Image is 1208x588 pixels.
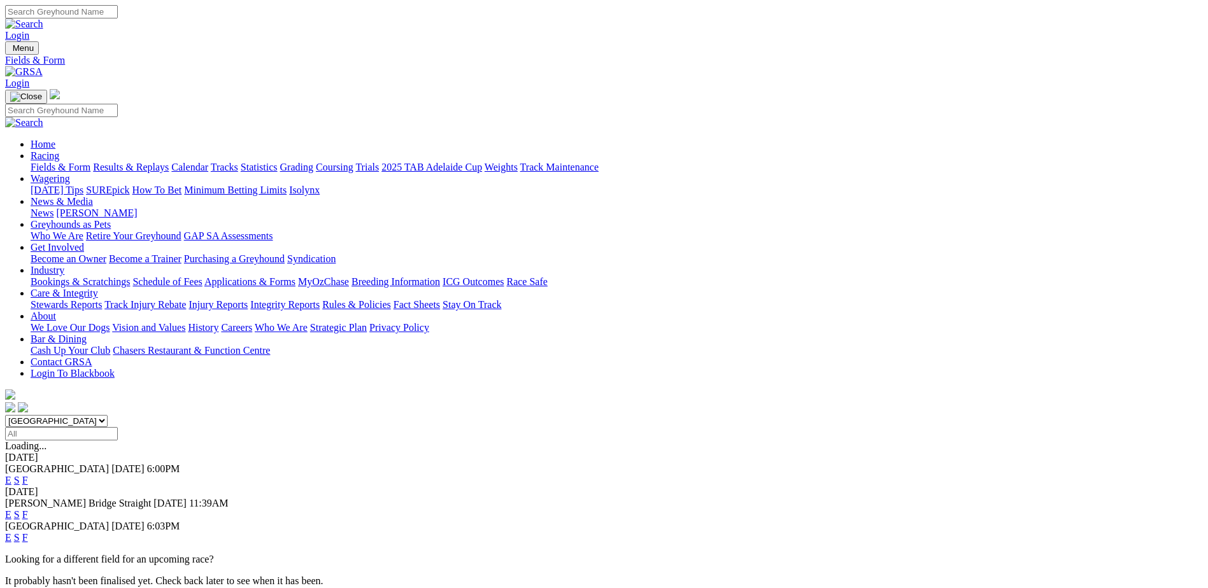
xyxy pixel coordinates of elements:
[5,5,118,18] input: Search
[5,66,43,78] img: GRSA
[31,253,106,264] a: Become an Owner
[31,207,53,218] a: News
[31,150,59,161] a: Racing
[5,55,1203,66] a: Fields & Form
[31,139,55,150] a: Home
[184,185,287,195] a: Minimum Betting Limits
[10,92,42,102] img: Close
[443,276,504,287] a: ICG Outcomes
[5,90,47,104] button: Toggle navigation
[310,322,367,333] a: Strategic Plan
[14,532,20,543] a: S
[31,276,130,287] a: Bookings & Scratchings
[93,162,169,172] a: Results & Replays
[5,498,151,508] span: [PERSON_NAME] Bridge Straight
[31,230,1203,242] div: Greyhounds as Pets
[132,276,202,287] a: Schedule of Fees
[5,554,1203,565] p: Looking for a different field for an upcoming race?
[394,299,440,310] a: Fact Sheets
[5,440,46,451] span: Loading...
[31,253,1203,265] div: Get Involved
[50,89,60,99] img: logo-grsa-white.png
[31,299,102,310] a: Stewards Reports
[31,333,87,344] a: Bar & Dining
[31,311,56,321] a: About
[5,463,109,474] span: [GEOGRAPHIC_DATA]
[5,389,15,400] img: logo-grsa-white.png
[287,253,336,264] a: Syndication
[241,162,278,172] a: Statistics
[189,498,229,508] span: 11:39AM
[104,299,186,310] a: Track Injury Rebate
[31,173,70,184] a: Wagering
[316,162,353,172] a: Coursing
[109,253,181,264] a: Become a Trainer
[132,185,182,195] a: How To Bet
[14,475,20,486] a: S
[31,265,64,276] a: Industry
[31,276,1203,288] div: Industry
[5,117,43,129] img: Search
[31,368,115,379] a: Login To Blackbook
[184,253,285,264] a: Purchasing a Greyhound
[31,322,1203,333] div: About
[5,452,1203,463] div: [DATE]
[352,276,440,287] a: Breeding Information
[111,463,145,474] span: [DATE]
[255,322,308,333] a: Who We Are
[22,509,28,520] a: F
[147,521,180,531] span: 6:03PM
[520,162,599,172] a: Track Maintenance
[31,207,1203,219] div: News & Media
[171,162,208,172] a: Calendar
[5,427,118,440] input: Select date
[31,288,98,298] a: Care & Integrity
[112,322,185,333] a: Vision and Values
[5,532,11,543] a: E
[369,322,429,333] a: Privacy Policy
[506,276,547,287] a: Race Safe
[31,162,1203,173] div: Racing
[221,322,252,333] a: Careers
[31,356,92,367] a: Contact GRSA
[5,521,109,531] span: [GEOGRAPHIC_DATA]
[211,162,238,172] a: Tracks
[31,196,93,207] a: News & Media
[443,299,501,310] a: Stay On Track
[5,509,11,520] a: E
[111,521,145,531] span: [DATE]
[5,475,11,486] a: E
[381,162,482,172] a: 2025 TAB Adelaide Cup
[250,299,320,310] a: Integrity Reports
[147,463,180,474] span: 6:00PM
[153,498,187,508] span: [DATE]
[5,575,323,586] partial: It probably hasn't been finalised yet. Check back later to see when it has been.
[31,185,83,195] a: [DATE] Tips
[289,185,320,195] a: Isolynx
[86,185,129,195] a: SUREpick
[113,345,270,356] a: Chasers Restaurant & Function Centre
[22,532,28,543] a: F
[188,299,248,310] a: Injury Reports
[5,18,43,30] img: Search
[5,486,1203,498] div: [DATE]
[31,185,1203,196] div: Wagering
[31,345,1203,356] div: Bar & Dining
[18,402,28,412] img: twitter.svg
[5,78,29,88] a: Login
[31,230,83,241] a: Who We Are
[56,207,137,218] a: [PERSON_NAME]
[184,230,273,241] a: GAP SA Assessments
[355,162,379,172] a: Trials
[31,242,84,253] a: Get Involved
[31,345,110,356] a: Cash Up Your Club
[31,299,1203,311] div: Care & Integrity
[485,162,518,172] a: Weights
[14,509,20,520] a: S
[5,30,29,41] a: Login
[31,322,110,333] a: We Love Our Dogs
[188,322,218,333] a: History
[5,41,39,55] button: Toggle navigation
[5,104,118,117] input: Search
